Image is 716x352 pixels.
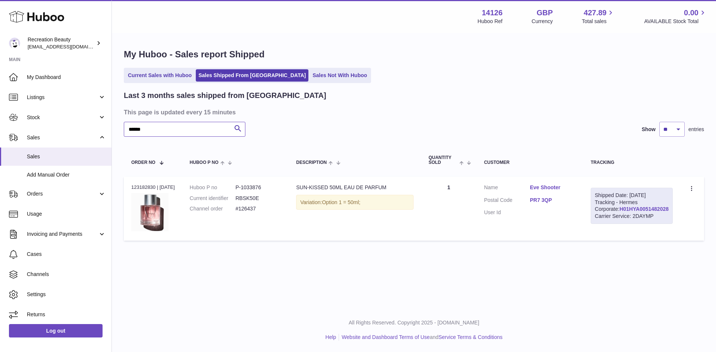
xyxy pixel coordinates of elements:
[582,18,615,25] span: Total sales
[190,195,236,202] dt: Current identifier
[27,251,106,258] span: Cases
[196,69,308,82] a: Sales Shipped From [GEOGRAPHIC_DATA]
[296,160,327,165] span: Description
[124,48,704,60] h1: My Huboo - Sales report Shipped
[619,206,669,212] a: H01HYA0051482028
[27,210,106,218] span: Usage
[27,171,106,178] span: Add Manual Order
[125,69,194,82] a: Current Sales with Huboo
[421,177,477,241] td: 1
[27,231,98,238] span: Invoicing and Payments
[478,18,503,25] div: Huboo Ref
[342,334,430,340] a: Website and Dashboard Terms of Use
[484,209,530,216] dt: User Id
[584,8,606,18] span: 427.89
[124,108,702,116] h3: This page is updated every 15 minutes
[235,195,281,202] dd: RBSK50E
[131,160,156,165] span: Order No
[9,38,20,49] img: internalAdmin-14126@internal.huboo.com
[591,188,673,224] div: Tracking - Hermes Corporate:
[595,192,669,199] div: Shipped Date: [DATE]
[28,36,95,50] div: Recreation Beauty
[296,195,414,210] div: Variation:
[9,324,103,337] a: Log out
[190,205,236,212] dt: Channel order
[310,69,370,82] a: Sales Not With Huboo
[644,18,707,25] span: AVAILABLE Stock Total
[642,126,656,133] label: Show
[27,291,106,298] span: Settings
[28,44,110,50] span: [EMAIL_ADDRESS][DOMAIN_NAME]
[530,184,576,191] a: Eve Shooter
[595,213,669,220] div: Carrier Service: 2DAYMP
[439,334,503,340] a: Service Terms & Conditions
[235,184,281,191] dd: P-1033876
[684,8,698,18] span: 0.00
[532,18,553,25] div: Currency
[484,184,530,193] dt: Name
[591,160,673,165] div: Tracking
[482,8,503,18] strong: 14126
[27,94,98,101] span: Listings
[582,8,615,25] a: 427.89 Total sales
[484,160,576,165] div: Customer
[537,8,553,18] strong: GBP
[296,184,414,191] div: SUN-KISSED 50ML EAU DE PARFUM
[644,8,707,25] a: 0.00 AVAILABLE Stock Total
[484,197,530,206] dt: Postal Code
[428,155,457,165] span: Quantity Sold
[27,271,106,278] span: Channels
[27,114,98,121] span: Stock
[326,334,336,340] a: Help
[131,193,169,231] img: Sun-kissed50mledp.jpg
[27,134,98,141] span: Sales
[530,197,576,204] a: PR7 3QP
[27,153,106,160] span: Sales
[190,184,236,191] dt: Huboo P no
[190,160,219,165] span: Huboo P no
[27,190,98,197] span: Orders
[124,91,326,101] h2: Last 3 months sales shipped from [GEOGRAPHIC_DATA]
[322,199,360,205] span: Option 1 = 50ml;
[27,74,106,81] span: My Dashboard
[339,334,502,341] li: and
[131,184,175,191] div: 123182830 | [DATE]
[27,311,106,318] span: Returns
[688,126,704,133] span: entries
[235,205,281,212] dd: #126437
[118,319,710,326] p: All Rights Reserved. Copyright 2025 - [DOMAIN_NAME]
